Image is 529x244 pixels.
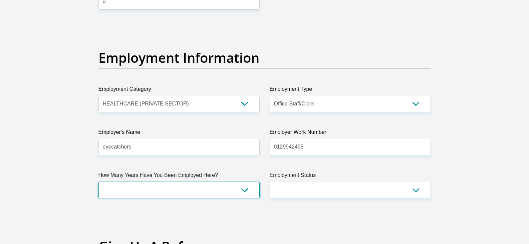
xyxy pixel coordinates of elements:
label: Employer Work Number [270,128,431,139]
label: Employment Type [270,85,431,96]
label: Employment Category [98,85,260,96]
h2: Employment Information [98,50,431,66]
label: Employer's Name [98,128,260,139]
label: Employment Status [270,171,431,182]
label: How Many Years Have You Been Employed Here? [98,171,260,182]
input: Employer Work Number [270,139,431,155]
input: Employer's Name [98,139,260,155]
